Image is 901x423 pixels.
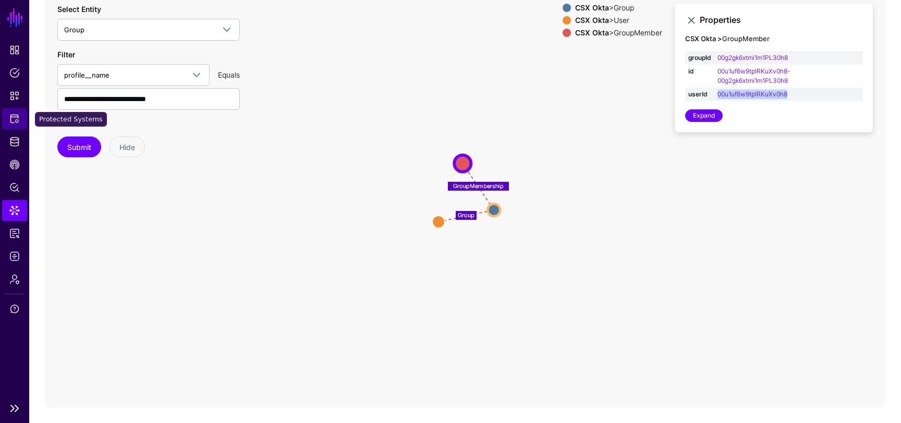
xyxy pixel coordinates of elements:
[573,16,664,24] div: > User
[9,251,20,262] span: Logs
[9,68,20,78] span: Policies
[9,274,20,284] span: Admin
[64,71,109,79] span: profile__name
[2,246,27,267] a: Logs
[109,136,145,157] button: Hide
[575,16,609,24] strong: CSX Okta
[575,28,609,37] strong: CSX Okta
[2,63,27,83] a: Policies
[2,108,27,129] a: Protected Systems
[9,136,20,147] span: Identity Data Fabric
[688,53,711,63] strong: groupId
[9,205,20,216] span: Data Lens
[2,200,27,221] a: Data Lens
[717,67,790,84] a: 00u1uf6w9tpIRKuXv0h8-00g2gk6xtmi1m1PL30h8
[214,69,244,80] div: Equals
[688,90,711,99] strong: userId
[2,131,27,152] a: Identity Data Fabric
[2,40,27,60] a: Dashboard
[2,154,27,175] a: CAEP Hub
[688,67,711,76] strong: id
[9,228,20,239] span: Reports
[2,85,27,106] a: Snippets
[57,49,75,60] label: Filter
[9,182,20,193] span: Policy Lens
[685,35,862,43] h4: GroupMember
[575,3,609,12] strong: CSX Okta
[453,182,504,190] text: GroupMembership
[685,109,723,122] a: Expand
[2,177,27,198] a: Policy Lens
[6,6,24,29] a: SGNL
[2,223,27,244] a: Reports
[458,211,474,219] text: Group
[700,15,862,25] h3: Properties
[9,114,20,124] span: Protected Systems
[57,136,101,157] button: Submit
[35,112,107,127] div: Protected Systems
[9,304,20,314] span: Support
[9,91,20,101] span: Snippets
[9,159,20,170] span: CAEP Hub
[2,269,27,290] a: Admin
[64,26,84,34] span: Group
[9,45,20,55] span: Dashboard
[57,4,101,15] label: Select Entity
[717,54,788,61] a: 00g2gk6xtmi1m1PL30h8
[717,90,787,98] a: 00u1uf6w9tpIRKuXv0h8
[685,34,722,43] strong: CSX Okta >
[573,29,664,37] div: > GroupMember
[573,4,664,12] div: > Group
